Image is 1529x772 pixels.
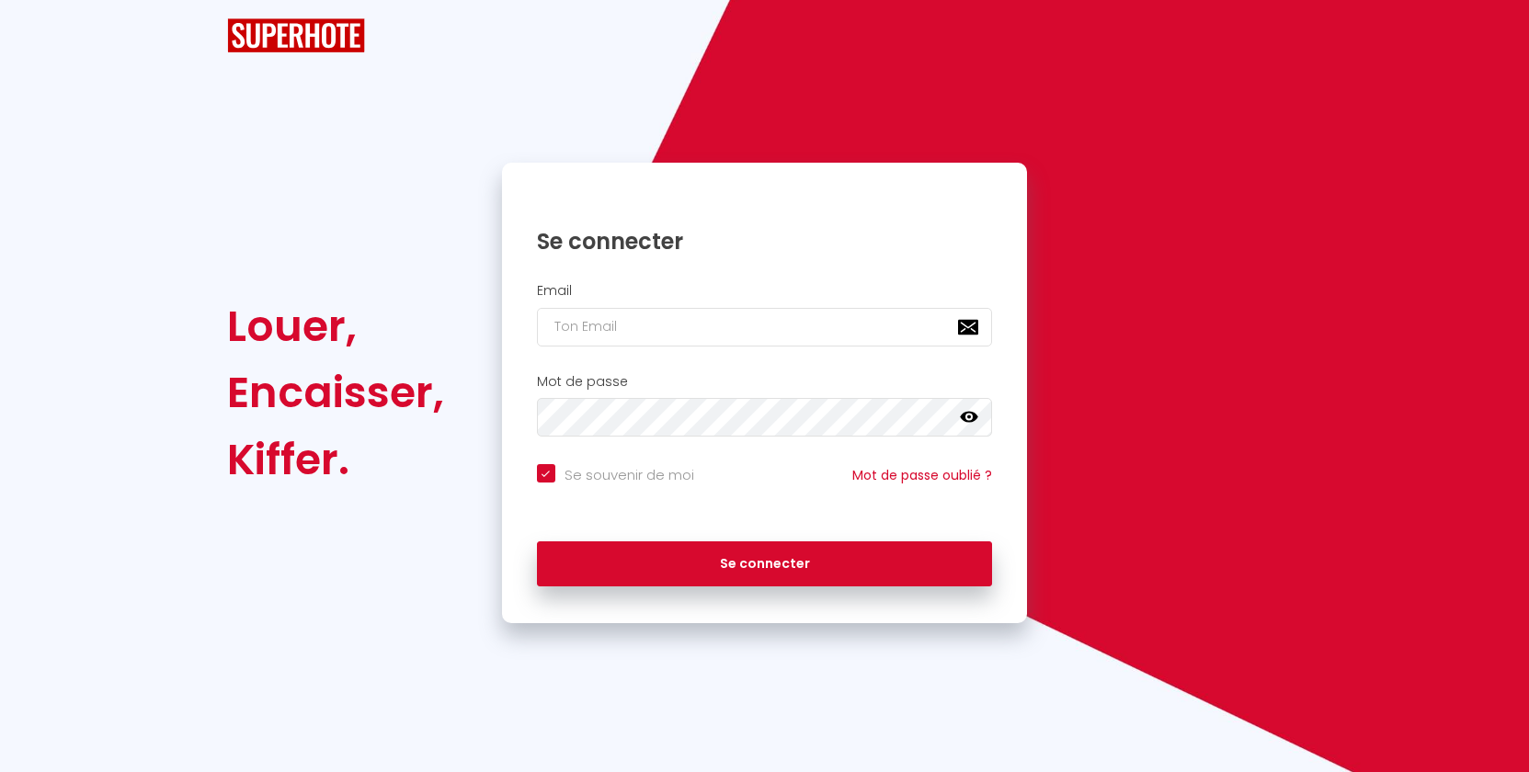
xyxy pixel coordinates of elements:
a: Mot de passe oublié ? [852,466,992,484]
img: SuperHote logo [227,18,365,52]
iframe: LiveChat chat widget [1452,695,1529,772]
h1: Se connecter [537,227,993,255]
div: Kiffer. [227,426,444,493]
button: Se connecter [537,541,993,587]
div: Encaisser, [227,359,444,426]
div: Louer, [227,293,444,359]
input: Ton Email [537,308,993,346]
h2: Email [537,283,993,299]
h2: Mot de passe [537,374,993,390]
